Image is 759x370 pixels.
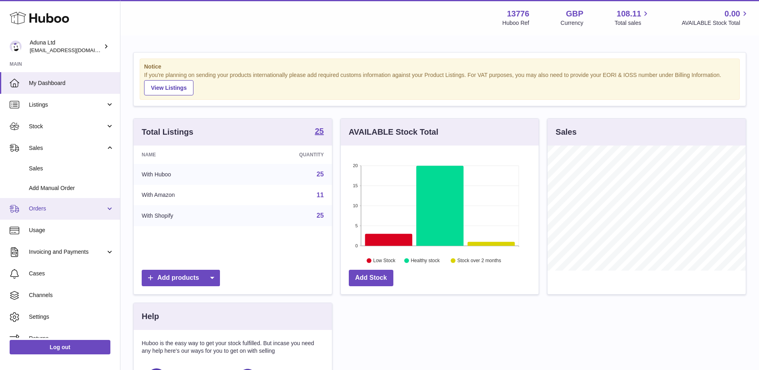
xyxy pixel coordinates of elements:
[134,185,242,206] td: With Amazon
[134,205,242,226] td: With Shopify
[349,127,438,137] h3: AVAILABLE Stock Total
[29,226,114,234] span: Usage
[29,270,114,277] span: Cases
[411,258,440,263] text: Healthy stock
[30,39,102,54] div: Aduna Ltd
[144,71,735,95] div: If you're planning on sending your products internationally please add required customs informati...
[29,248,106,256] span: Invoicing and Payments
[29,335,114,342] span: Returns
[353,183,358,188] text: 15
[142,270,220,286] a: Add products
[566,8,583,19] strong: GBP
[29,184,114,192] span: Add Manual Order
[503,19,529,27] div: Huboo Ref
[373,258,396,263] text: Low Stock
[353,163,358,168] text: 20
[353,203,358,208] text: 10
[30,47,118,53] span: [EMAIL_ADDRESS][DOMAIN_NAME]
[142,127,193,137] h3: Total Listings
[10,40,22,53] img: internalAdmin-13776@internal.huboo.com
[457,258,501,263] text: Stock over 2 months
[144,80,193,95] a: View Listings
[349,270,393,286] a: Add Stock
[29,101,106,109] span: Listings
[355,223,358,228] text: 5
[556,127,576,137] h3: Sales
[29,123,106,130] span: Stock
[317,171,324,178] a: 25
[615,8,650,27] a: 108.11 Total sales
[144,63,735,71] strong: Notice
[142,311,159,322] h3: Help
[242,146,332,164] th: Quantity
[315,127,324,137] a: 25
[10,340,110,354] a: Log out
[29,205,106,212] span: Orders
[724,8,740,19] span: 0.00
[134,146,242,164] th: Name
[317,192,324,198] a: 11
[317,212,324,219] a: 25
[561,19,584,27] div: Currency
[355,243,358,248] text: 0
[29,144,106,152] span: Sales
[682,19,749,27] span: AVAILABLE Stock Total
[29,313,114,321] span: Settings
[507,8,529,19] strong: 13776
[315,127,324,135] strong: 25
[142,340,324,355] p: Huboo is the easy way to get your stock fulfilled. But incase you need any help here's our ways f...
[29,165,114,172] span: Sales
[29,79,114,87] span: My Dashboard
[29,291,114,299] span: Channels
[615,19,650,27] span: Total sales
[134,164,242,185] td: With Huboo
[682,8,749,27] a: 0.00 AVAILABLE Stock Total
[617,8,641,19] span: 108.11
